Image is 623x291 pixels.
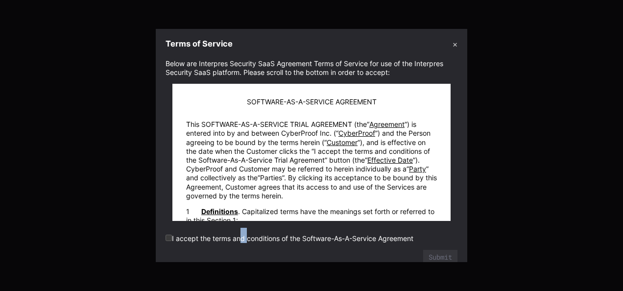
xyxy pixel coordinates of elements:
[207,216,236,224] span: Section 1
[365,156,415,164] span: Effective Date
[166,234,413,242] label: I accept the terms and conditions of the Software-As-A-Service Agreement
[336,129,378,137] span: CyberProof
[201,207,238,216] span: Definitions
[423,250,457,265] button: Submit
[407,165,429,173] span: Party
[453,39,457,49] button: ✕
[324,138,360,146] span: Customer
[166,235,172,241] input: I accept the terms and conditions of the Software-As-A-Service Agreement
[166,59,457,77] div: Below are Interpres Security SaaS Agreement Terms of Service for use of the Interpres Security Sa...
[166,39,233,49] h3: Terms of Service
[367,120,407,128] span: Agreement
[186,120,437,200] p: This SOFTWARE-AS-A-SERVICE TRIAL AGREEMENT (the ) is entered into by and between CyberProof Inc. ...
[186,97,437,106] div: SOFTWARE-AS-A-SERVICE AGREEMENT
